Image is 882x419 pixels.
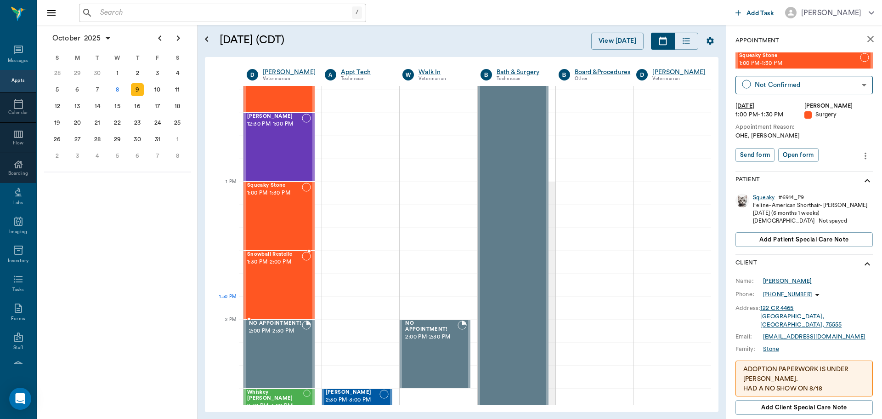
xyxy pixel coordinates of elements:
div: 1:00 PM - 1:30 PM [735,110,804,119]
div: Inventory [8,258,28,264]
div: Thursday, October 16, 2025 [131,100,144,113]
div: Wednesday, October 29, 2025 [111,133,124,146]
div: Appt Tech [341,68,389,77]
div: Friday, October 3, 2025 [151,67,164,80]
div: Tuesday, October 21, 2025 [91,116,104,129]
div: Saturday, October 25, 2025 [171,116,184,129]
div: Tuesday, October 7, 2025 [91,83,104,96]
div: Friday, October 31, 2025 [151,133,164,146]
p: [PHONE_NUMBER] [763,291,812,298]
button: Add Task [732,4,778,21]
div: Sunday, October 5, 2025 [51,83,64,96]
span: [PERSON_NAME] [326,390,380,396]
p: ADOPTION PAPERWORK IS UNDER [PERSON_NAME]. HAD A NO SHOW ON 8/18 [743,365,865,394]
div: Feline - American Shorthair - [PERSON_NAME] [753,201,867,209]
div: Wednesday, October 1, 2025 [111,67,124,80]
div: Walk In [418,68,467,77]
a: [PERSON_NAME] [263,68,316,77]
div: Monday, October 6, 2025 [71,83,84,96]
div: [DATE] (6 months 1 weeks) [753,209,867,217]
div: Address: [735,304,760,312]
div: Monday, October 13, 2025 [71,100,84,113]
button: close [861,30,880,48]
button: Send form [735,148,775,162]
div: S [167,51,187,65]
div: Board &Procedures [575,68,631,77]
button: October2025 [48,29,116,47]
div: [DEMOGRAPHIC_DATA] - Not spayed [753,217,867,225]
div: Technician [497,75,545,83]
span: Add patient Special Care Note [759,235,848,245]
div: Saturday, October 4, 2025 [171,67,184,80]
div: Sunday, October 12, 2025 [51,100,64,113]
button: Open form [778,148,818,162]
button: Add patient Special Care Note [735,232,873,247]
p: Appointment [735,36,779,45]
a: Stone [763,345,779,353]
span: 2025 [82,32,102,45]
div: Technician [341,75,389,83]
div: Sunday, November 2, 2025 [51,149,64,162]
div: NOT_CONFIRMED, 12:30 PM - 1:00 PM [243,113,315,182]
h5: [DATE] (CDT) [220,33,434,47]
div: Staff [13,344,23,351]
div: Appointment Reason: [735,123,873,132]
div: BOOKED, 2:00 PM - 2:30 PM [400,320,470,389]
div: Monday, October 27, 2025 [71,133,84,146]
p: Patient [735,175,760,186]
div: Surgery [804,110,873,119]
div: M [68,51,88,65]
span: October [51,32,82,45]
div: Wednesday, November 5, 2025 [111,149,124,162]
a: [EMAIL_ADDRESS][DOMAIN_NAME] [763,334,865,339]
div: Monday, November 3, 2025 [71,149,84,162]
div: T [87,51,107,65]
div: Friday, October 24, 2025 [151,116,164,129]
div: [PERSON_NAME] [763,277,812,285]
svg: show more [862,258,873,270]
div: D [636,69,648,80]
div: Thursday, October 9, 2025 [131,83,144,96]
div: Email: [735,333,763,341]
div: Friday, November 7, 2025 [151,149,164,162]
button: [PERSON_NAME] [778,4,882,21]
div: Messages [8,57,29,64]
div: Not Confirmed [755,80,858,90]
div: Labs [13,200,23,207]
span: NO APPOINTMENT! [405,321,458,333]
div: Thursday, October 23, 2025 [131,116,144,129]
div: [PERSON_NAME] [804,102,873,110]
div: Sunday, October 26, 2025 [51,133,64,146]
button: View [DATE] [591,33,644,50]
div: Open Intercom Messenger [9,388,31,410]
div: W [107,51,128,65]
div: D [247,69,258,80]
div: Imaging [9,229,27,235]
div: [DATE] [735,102,804,110]
div: Saturday, November 8, 2025 [171,149,184,162]
div: Appts [11,77,24,84]
div: Wednesday, October 15, 2025 [111,100,124,113]
div: Sunday, September 28, 2025 [51,67,64,80]
div: Bath & Surgery [497,68,545,77]
div: OHE, [PERSON_NAME] [735,132,873,140]
div: F [147,51,168,65]
a: [PERSON_NAME] [652,68,705,77]
div: Tuesday, September 30, 2025 [91,67,104,80]
button: more [858,148,873,164]
img: Profile Image [735,194,749,207]
div: [PERSON_NAME] [801,7,861,18]
button: Next page [169,29,187,47]
div: Veterinarian [652,75,705,83]
div: Thursday, October 30, 2025 [131,133,144,146]
div: NOT_CONFIRMED, 1:00 PM - 1:30 PM [243,182,315,251]
span: 2:00 PM - 2:30 PM [405,333,458,342]
span: 2:30 PM - 3:00 PM [247,402,303,411]
svg: show more [862,175,873,186]
span: 1:30 PM - 2:00 PM [247,258,302,267]
span: Snowball Restelle [247,252,302,258]
a: Squeaky [753,194,775,201]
